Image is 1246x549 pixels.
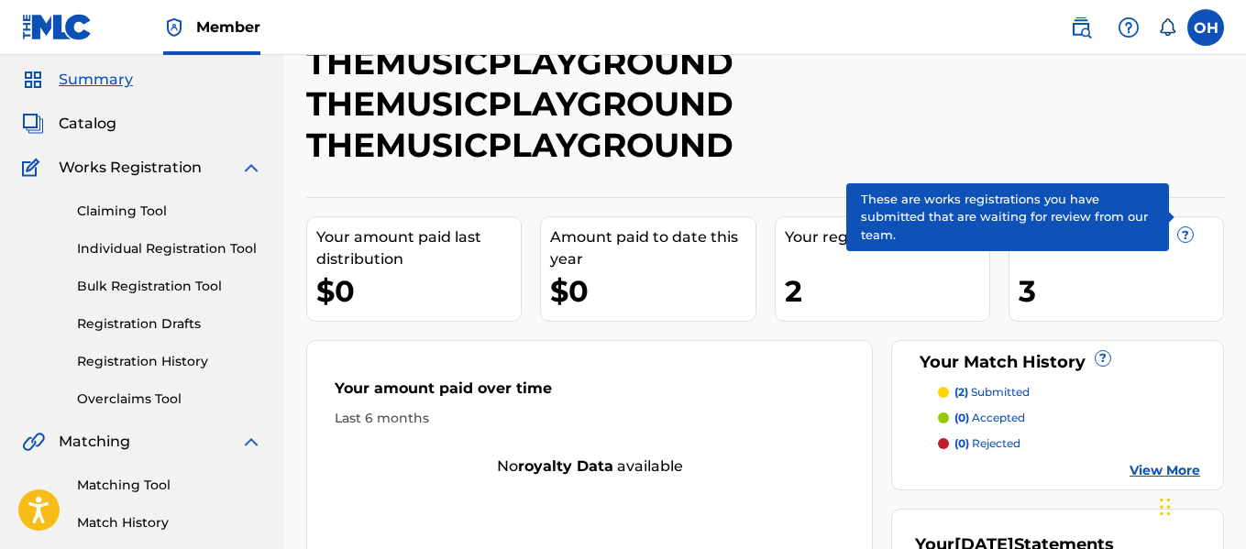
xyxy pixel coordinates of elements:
div: No available [307,456,872,478]
span: ? [1178,227,1193,242]
a: Match History [77,513,262,533]
a: Matching Tool [77,476,262,495]
div: $0 [316,270,521,312]
div: Amount paid to date this year [550,226,755,270]
a: Registration Drafts [77,314,262,334]
a: View More [1130,461,1200,480]
div: Your Match History [915,350,1200,375]
div: Your amount paid last distribution [316,226,521,270]
div: User Menu [1187,9,1224,46]
a: SummarySummary [22,69,133,91]
img: search [1070,16,1092,38]
span: Summary [59,69,133,91]
a: Individual Registration Tool [77,239,262,258]
span: ? [1096,351,1110,366]
div: Your pending works [1019,226,1223,248]
span: Works Registration [59,157,202,179]
p: accepted [954,410,1025,426]
span: Matching [59,431,130,453]
a: Public Search [1063,9,1099,46]
span: Catalog [59,113,116,135]
iframe: Chat Widget [1154,461,1246,549]
a: Bulk Registration Tool [77,277,262,296]
div: 2 [785,270,989,312]
img: help [1118,16,1140,38]
p: submitted [954,384,1030,401]
div: Your amount paid over time [335,378,844,409]
p: rejected [954,435,1020,452]
img: expand [240,157,262,179]
strong: royalty data [518,457,613,475]
div: Help [1110,9,1147,46]
a: Overclaims Tool [77,390,262,409]
a: (2) submitted [938,384,1200,401]
h2: THEMUSICPLAYGROUND THEMUSICPLAYGROUND THEMUSICPLAYGROUND [306,42,1013,166]
span: (2) [954,385,968,399]
img: Works Registration [22,157,46,179]
div: Your registered works [785,226,989,248]
a: (0) rejected [938,435,1200,452]
img: Catalog [22,113,44,135]
a: (0) accepted [938,410,1200,426]
div: Last 6 months [335,409,844,428]
img: expand [240,431,262,453]
div: Notifications [1158,18,1176,37]
a: Registration History [77,352,262,371]
span: (0) [954,436,969,450]
img: Top Rightsholder [163,16,185,38]
img: Matching [22,431,45,453]
div: $0 [550,270,755,312]
span: Member [196,16,260,38]
a: Claiming Tool [77,202,262,221]
span: (0) [954,411,969,424]
div: Drag [1160,479,1171,534]
img: Summary [22,69,44,91]
a: CatalogCatalog [22,113,116,135]
div: 3 [1019,270,1223,312]
img: MLC Logo [22,14,93,40]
